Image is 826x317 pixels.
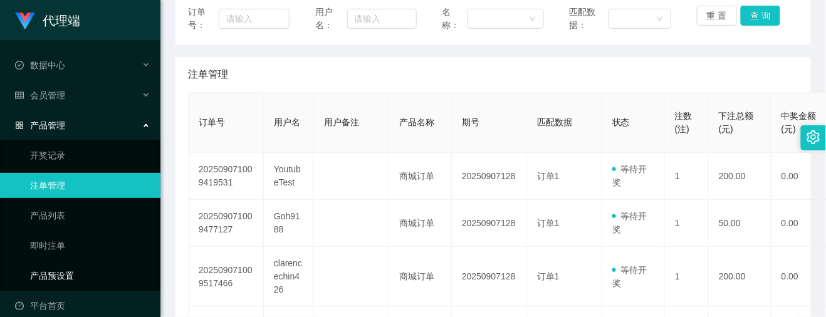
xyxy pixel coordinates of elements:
button: 查 询 [741,6,781,26]
td: 1 [665,247,709,307]
i: 图标: table [15,91,24,100]
td: clarencechin426 [264,247,314,307]
a: 产品预设置 [30,263,150,288]
span: 期号 [462,117,479,127]
td: 20250907128 [452,153,527,200]
td: 202509071009517466 [189,247,264,307]
span: 中奖金额(元) [782,111,817,134]
i: 图标: down [529,15,536,24]
td: YoutubeTest [264,153,314,200]
span: 用户名 [274,117,300,127]
span: 名称： [442,6,468,32]
span: 订单号 [199,117,225,127]
span: 数据中心 [15,60,65,70]
span: 等待开奖 [612,211,647,234]
i: 图标: check-circle-o [15,61,24,70]
td: 50.00 [709,200,771,247]
span: 下注总额(元) [719,111,754,134]
td: 1 [665,153,709,200]
td: 20250907128 [452,200,527,247]
td: 商城订单 [389,153,452,200]
a: 注单管理 [30,173,150,198]
span: 匹配数据： [570,6,609,32]
td: 商城订单 [389,247,452,307]
i: 图标: down [656,15,664,24]
a: 即时注单 [30,233,150,258]
h1: 代理端 [43,1,80,41]
span: 订单号： [188,6,219,32]
img: logo.9652507e.png [15,13,35,30]
input: 请输入 [347,9,417,29]
td: 200.00 [709,153,771,200]
td: Goh9188 [264,200,314,247]
td: 202509071009477127 [189,200,264,247]
span: 等待开奖 [612,164,647,187]
input: 请输入 [219,9,290,29]
span: 订单1 [537,218,560,228]
span: 会员管理 [15,90,65,100]
i: 图标: appstore-o [15,121,24,130]
td: 1 [665,200,709,247]
a: 开奖记录 [30,143,150,168]
span: 用户备注 [324,117,359,127]
td: 商城订单 [389,200,452,247]
i: 图标: setting [807,130,820,144]
a: 产品列表 [30,203,150,228]
td: 202509071009419531 [189,153,264,200]
span: 状态 [612,117,630,127]
span: 注单管理 [188,67,228,82]
span: 注数(注) [675,111,693,134]
a: 代理端 [15,15,80,25]
span: 匹配数据 [537,117,572,127]
td: 20250907128 [452,247,527,307]
button: 重 置 [697,6,737,26]
span: 用户名： [315,6,347,32]
span: 产品管理 [15,120,65,130]
span: 订单1 [537,171,560,181]
span: 产品名称 [399,117,434,127]
td: 200.00 [709,247,771,307]
span: 订单1 [537,271,560,281]
span: 等待开奖 [612,265,647,288]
